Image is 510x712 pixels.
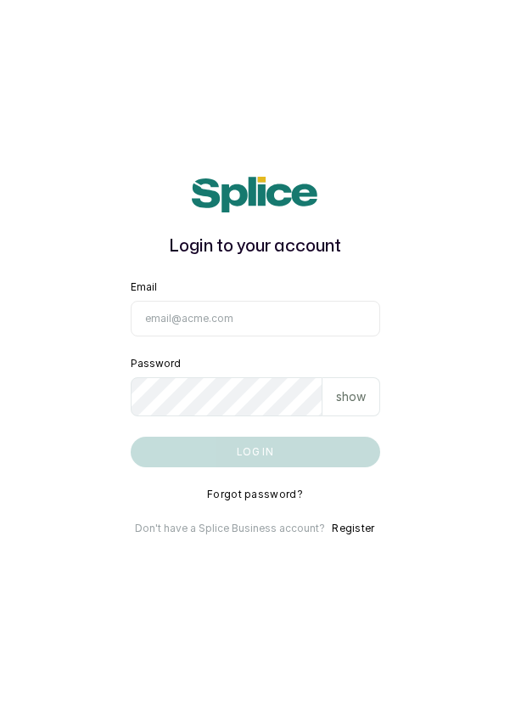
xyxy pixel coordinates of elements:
input: email@acme.com [131,301,380,336]
p: show [336,388,366,405]
label: Password [131,357,181,370]
h1: Login to your account [131,233,380,260]
label: Email [131,280,157,294]
button: Forgot password? [207,488,303,501]
button: Log in [131,437,380,467]
button: Register [332,522,374,535]
p: Don't have a Splice Business account? [135,522,325,535]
